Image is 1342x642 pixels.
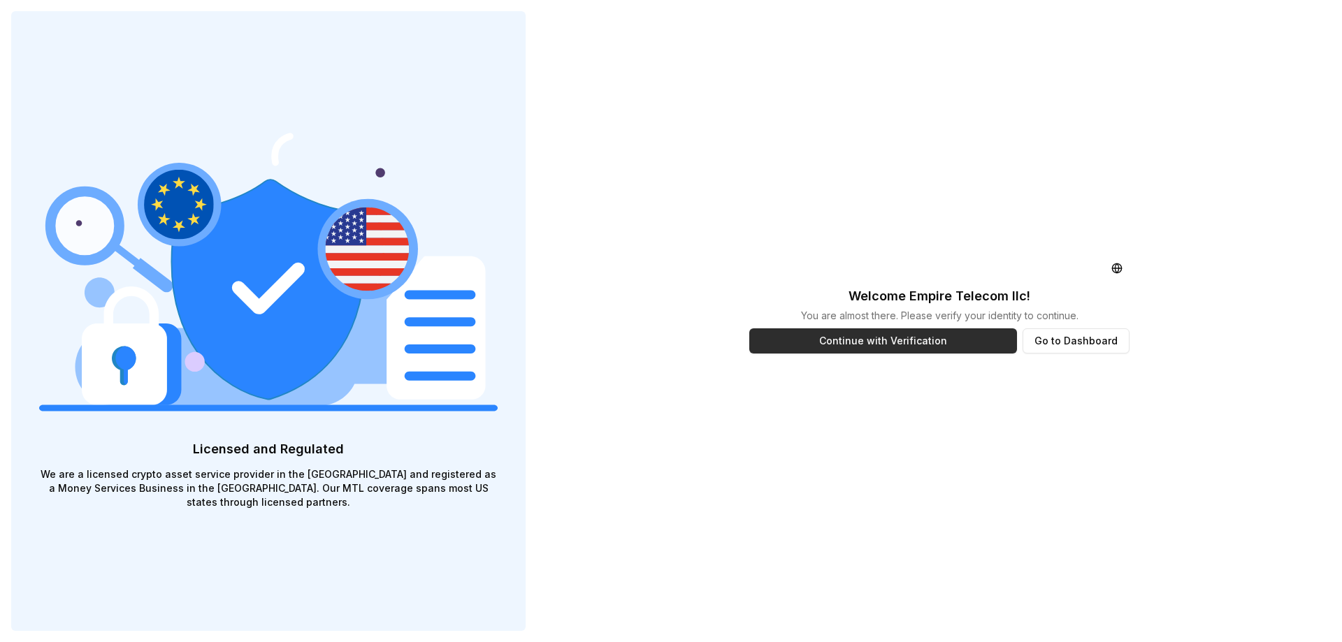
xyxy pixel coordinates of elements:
[1023,328,1130,353] button: Go to Dashboard
[39,467,498,509] p: We are a licensed crypto asset service provider in the [GEOGRAPHIC_DATA] and registered as a Mone...
[39,439,498,459] p: Licensed and Regulated
[749,328,1017,353] button: Continue with Verification
[801,309,1078,323] p: You are almost there. Please verify your identity to continue.
[849,286,1030,306] p: Welcome Empire Telecom llc !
